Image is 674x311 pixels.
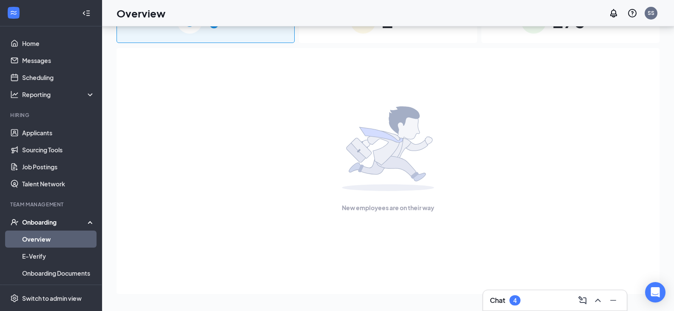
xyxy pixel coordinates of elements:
svg: ChevronUp [593,295,603,305]
div: 4 [513,297,517,304]
h3: Chat [490,296,505,305]
div: Reporting [22,90,95,99]
div: Hiring [10,111,93,119]
a: Overview [22,231,95,248]
svg: Minimize [608,295,618,305]
a: E-Verify [22,248,95,265]
a: Onboarding Documents [22,265,95,282]
a: Sourcing Tools [22,141,95,158]
svg: ComposeMessage [577,295,588,305]
a: Messages [22,52,95,69]
svg: Settings [10,294,19,302]
div: Onboarding [22,218,88,226]
svg: WorkstreamLogo [9,9,18,17]
a: Job Postings [22,158,95,175]
a: Home [22,35,95,52]
div: Switch to admin view [22,294,82,302]
div: Open Intercom Messenger [645,282,665,302]
h1: Overview [117,6,165,20]
svg: Notifications [609,8,619,18]
a: Scheduling [22,69,95,86]
span: New employees are on their way [342,203,434,212]
a: Activity log [22,282,95,299]
button: ChevronUp [591,294,605,307]
div: SS [648,9,654,17]
svg: Collapse [82,9,91,17]
div: Team Management [10,201,93,208]
a: Talent Network [22,175,95,192]
a: Applicants [22,124,95,141]
button: Minimize [606,294,620,307]
svg: UserCheck [10,218,19,226]
button: ComposeMessage [576,294,589,307]
svg: QuestionInfo [627,8,637,18]
svg: Analysis [10,90,19,99]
